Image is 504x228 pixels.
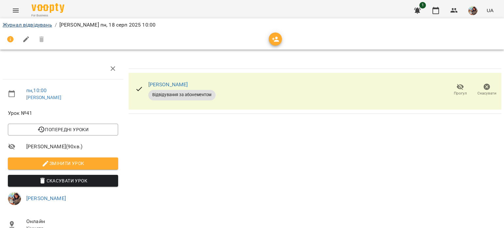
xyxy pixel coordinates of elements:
[8,175,118,187] button: Скасувати Урок
[3,21,501,29] nav: breadcrumb
[26,87,47,93] a: пн , 10:00
[447,81,473,99] button: Прогул
[31,13,64,18] span: For Business
[13,126,113,134] span: Попередні уроки
[454,91,467,96] span: Прогул
[8,157,118,169] button: Змінити урок
[26,195,66,201] a: [PERSON_NAME]
[148,92,216,98] span: Відвідування за абонементом
[3,22,52,28] a: Журнал відвідувань
[13,159,113,167] span: Змінити урок
[473,81,500,99] button: Скасувати
[477,91,496,96] span: Скасувати
[26,218,118,225] span: Онлайн
[55,21,57,29] li: /
[59,21,156,29] p: [PERSON_NAME] пн, 18 серп 2025 10:00
[26,143,118,151] span: [PERSON_NAME] ( 90 хв. )
[31,3,64,13] img: Voopty Logo
[8,3,24,18] button: Menu
[487,7,493,14] span: UA
[419,2,426,9] span: 1
[8,109,118,117] span: Урок №41
[26,95,61,100] a: [PERSON_NAME]
[13,177,113,185] span: Скасувати Урок
[484,4,496,16] button: UA
[8,192,21,205] img: 8f0a5762f3e5ee796b2308d9112ead2f.jpeg
[8,124,118,135] button: Попередні уроки
[468,6,477,15] img: 8f0a5762f3e5ee796b2308d9112ead2f.jpeg
[148,81,188,88] a: [PERSON_NAME]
